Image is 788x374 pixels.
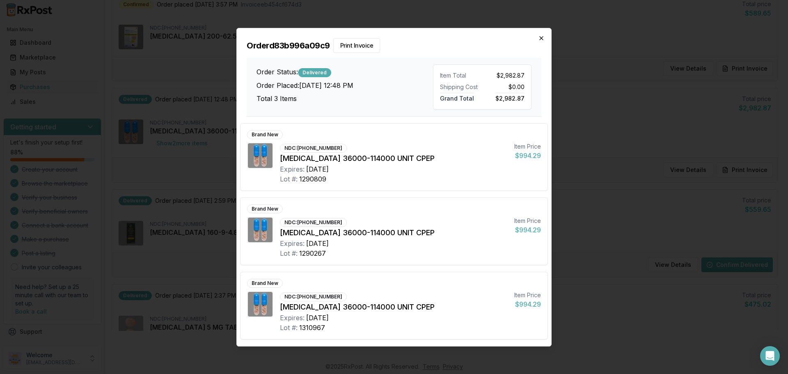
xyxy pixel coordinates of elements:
[280,164,305,174] div: Expires:
[306,313,329,323] div: [DATE]
[299,323,325,333] div: 1310967
[514,151,541,161] div: $994.29
[247,204,283,213] div: Brand New
[299,174,326,184] div: 1290809
[306,239,329,248] div: [DATE]
[247,279,283,288] div: Brand New
[280,144,347,153] div: NDC: [PHONE_NUMBER]
[280,239,305,248] div: Expires:
[514,299,541,309] div: $994.29
[280,323,298,333] div: Lot #:
[497,71,525,80] span: $2,982.87
[257,80,433,90] h3: Order Placed: [DATE] 12:48 PM
[248,218,273,242] img: Creon 36000-114000 UNIT CPEP
[440,93,474,102] span: Grand Total
[280,292,347,301] div: NDC: [PHONE_NUMBER]
[514,291,541,299] div: Item Price
[280,301,508,313] div: [MEDICAL_DATA] 36000-114000 UNIT CPEP
[248,292,273,317] img: Creon 36000-114000 UNIT CPEP
[257,67,433,77] h3: Order Status:
[280,313,305,323] div: Expires:
[280,248,298,258] div: Lot #:
[333,38,380,53] button: Print Invoice
[248,143,273,168] img: Creon 36000-114000 UNIT CPEP
[514,217,541,225] div: Item Price
[495,93,525,102] span: $2,982.87
[298,68,331,77] div: Delivered
[280,218,347,227] div: NDC: [PHONE_NUMBER]
[514,225,541,235] div: $994.29
[280,174,298,184] div: Lot #:
[280,227,508,239] div: [MEDICAL_DATA] 36000-114000 UNIT CPEP
[486,83,525,91] div: $0.00
[440,71,479,80] div: Item Total
[257,94,433,103] h3: Total 3 Items
[299,248,326,258] div: 1290267
[247,130,283,139] div: Brand New
[306,164,329,174] div: [DATE]
[280,153,508,164] div: [MEDICAL_DATA] 36000-114000 UNIT CPEP
[440,83,479,91] div: Shipping Cost
[514,142,541,151] div: Item Price
[247,38,541,53] h2: Order d83b996a09c9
